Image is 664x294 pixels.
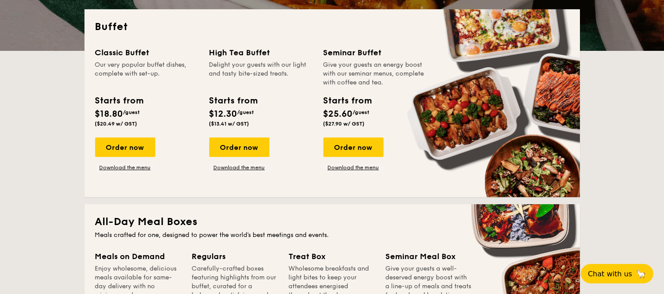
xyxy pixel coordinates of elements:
[95,109,123,119] span: $18.80
[209,109,238,119] span: $12.30
[209,61,313,87] div: Delight your guests with our light and tasty bite-sized treats.
[588,270,632,278] span: Chat with us
[192,250,278,263] div: Regulars
[323,46,427,59] div: Seminar Buffet
[95,164,155,171] a: Download the menu
[323,94,372,107] div: Starts from
[323,164,384,171] a: Download the menu
[123,109,140,115] span: /guest
[323,109,353,119] span: $25.60
[353,109,370,115] span: /guest
[209,121,249,127] span: ($13.41 w/ GST)
[636,269,646,279] span: 🦙
[95,61,199,87] div: Our very popular buffet dishes, complete with set-up.
[95,121,138,127] span: ($20.49 w/ GST)
[95,215,569,229] h2: All-Day Meal Boxes
[209,46,313,59] div: High Tea Buffet
[323,121,365,127] span: ($27.90 w/ GST)
[95,137,155,157] div: Order now
[323,137,384,157] div: Order now
[209,94,257,107] div: Starts from
[386,250,472,263] div: Seminar Meal Box
[289,250,375,263] div: Treat Box
[238,109,254,115] span: /guest
[95,231,569,240] div: Meals crafted for one, designed to power the world's best meetings and events.
[95,46,199,59] div: Classic Buffet
[209,137,269,157] div: Order now
[95,250,181,263] div: Meals on Demand
[95,20,569,34] h2: Buffet
[209,164,269,171] a: Download the menu
[95,94,143,107] div: Starts from
[581,264,653,283] button: Chat with us🦙
[323,61,427,87] div: Give your guests an energy boost with our seminar menus, complete with coffee and tea.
